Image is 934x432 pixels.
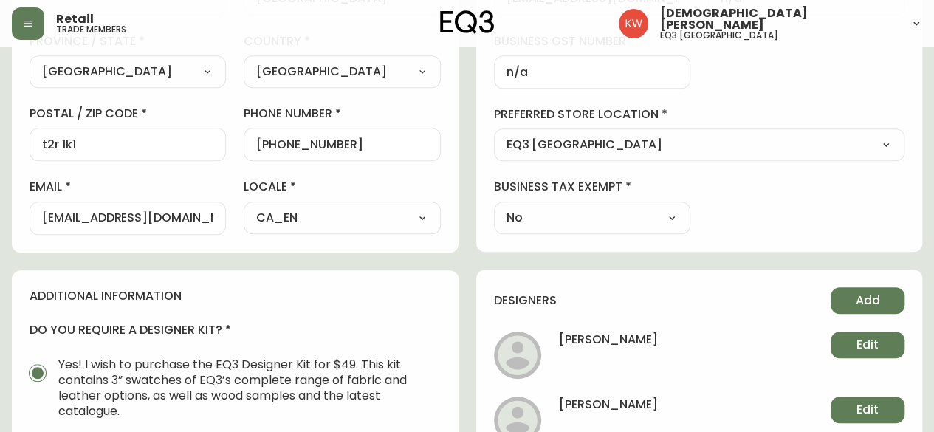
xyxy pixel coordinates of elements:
[559,397,658,423] h4: [PERSON_NAME]
[494,292,557,309] h4: designers
[30,288,441,304] h4: additional information
[559,332,658,358] h4: [PERSON_NAME]
[856,337,879,353] span: Edit
[56,25,126,34] h5: trade members
[494,179,690,195] label: business tax exempt
[30,179,226,195] label: email
[56,13,94,25] span: Retail
[30,106,226,122] label: postal / zip code
[660,31,778,40] h5: eq3 [GEOGRAPHIC_DATA]
[856,292,880,309] span: Add
[660,7,899,31] span: [DEMOGRAPHIC_DATA][PERSON_NAME]
[831,397,904,423] button: Edit
[494,106,905,123] label: preferred store location
[856,402,879,418] span: Edit
[831,287,904,314] button: Add
[30,322,441,338] h4: do you require a designer kit?
[440,10,495,34] img: logo
[831,332,904,358] button: Edit
[244,106,440,122] label: phone number
[244,179,440,195] label: locale
[58,357,429,419] span: Yes! I wish to purchase the EQ3 Designer Kit for $49. This kit contains 3” swatches of EQ3’s comp...
[619,9,648,38] img: f33162b67396b0982c40ce2a87247151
